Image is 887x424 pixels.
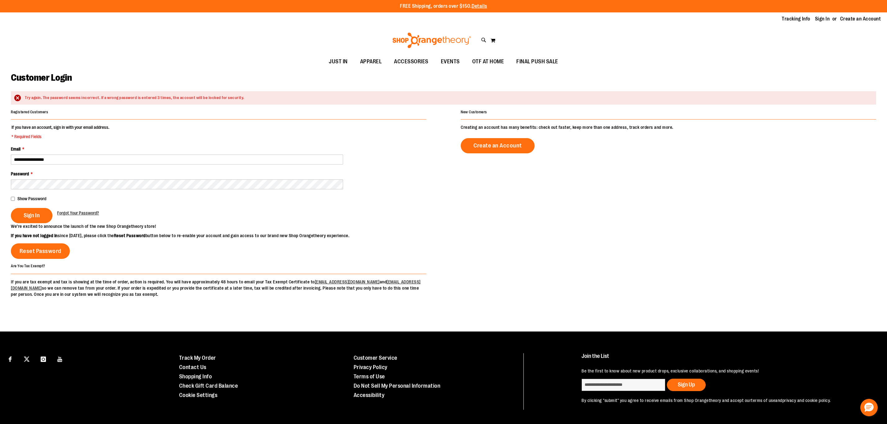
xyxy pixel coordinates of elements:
p: FREE Shipping, orders over $150. [400,3,487,10]
span: APPAREL [360,55,382,69]
span: Password [11,171,29,176]
strong: Reset Password [114,233,146,238]
span: ACCESSORIES [394,55,428,69]
p: Creating an account has many benefits: check out faster, keep more than one address, track orders... [461,124,876,130]
a: EVENTS [435,55,466,69]
button: Sign Up [667,379,706,391]
a: [EMAIL_ADDRESS][DOMAIN_NAME] [11,279,421,291]
a: Customer Service [354,355,397,361]
a: terms of use [751,398,775,403]
a: Forgot Your Password? [57,210,99,216]
img: Twitter [24,356,29,362]
h4: Join the List [582,353,868,365]
a: OTF AT HOME [466,55,510,69]
a: Reset Password [11,243,70,259]
a: Visit our Instagram page [38,353,49,364]
a: Cookie Settings [179,392,218,398]
span: EVENTS [441,55,460,69]
a: Accessibility [354,392,385,398]
span: OTF AT HOME [472,55,504,69]
strong: If you have not logged in [11,233,58,238]
span: Show Password [17,196,46,201]
p: We’re excited to announce the launch of the new Shop Orangetheory store! [11,223,444,229]
span: Customer Login [11,72,72,83]
a: Create an Account [840,16,881,22]
span: Reset Password [20,248,61,255]
span: Create an Account [473,142,522,149]
button: Sign In [11,208,52,223]
a: Create an Account [461,138,535,153]
legend: If you have an account, sign in with your email address. [11,124,110,140]
a: Check Gift Card Balance [179,383,238,389]
p: If you are tax exempt and tax is showing at the time of order, action is required. You will have ... [11,279,426,297]
p: Be the first to know about new product drops, exclusive collaborations, and shopping events! [582,368,868,374]
a: ACCESSORIES [388,55,435,69]
a: Visit our Facebook page [5,353,16,364]
a: FINAL PUSH SALE [510,55,564,69]
a: Contact Us [179,364,206,370]
a: Privacy Policy [354,364,387,370]
span: Email [11,147,20,151]
a: Visit our X page [21,353,32,364]
a: JUST IN [323,55,354,69]
a: Shopping Info [179,373,212,380]
a: Tracking Info [782,16,810,22]
a: Track My Order [179,355,216,361]
span: * Required Fields [11,133,109,140]
span: Forgot Your Password? [57,210,99,215]
a: privacy and cookie policy. [782,398,831,403]
a: Do Not Sell My Personal Information [354,383,441,389]
strong: Are You Tax Exempt? [11,264,45,268]
a: [EMAIL_ADDRESS][DOMAIN_NAME] [315,279,380,284]
span: FINAL PUSH SALE [516,55,558,69]
span: Sign In [24,212,40,219]
a: Sign In [815,16,830,22]
strong: New Customers [461,110,487,114]
p: since [DATE], please click the button below to re-enable your account and gain access to our bran... [11,232,444,239]
input: enter email [582,379,665,391]
span: JUST IN [329,55,348,69]
button: Hello, have a question? Let’s chat. [860,399,878,416]
a: APPAREL [354,55,388,69]
p: By clicking "submit" you agree to receive emails from Shop Orangetheory and accept our and [582,397,868,404]
div: Try again. The password seems incorrect. If a wrong password is entered 3 times, the account will... [25,95,870,101]
a: Details [472,3,487,9]
span: Sign Up [678,381,695,388]
img: Shop Orangetheory [391,33,472,48]
a: Terms of Use [354,373,385,380]
strong: Registered Customers [11,110,48,114]
a: Visit our Youtube page [55,353,66,364]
